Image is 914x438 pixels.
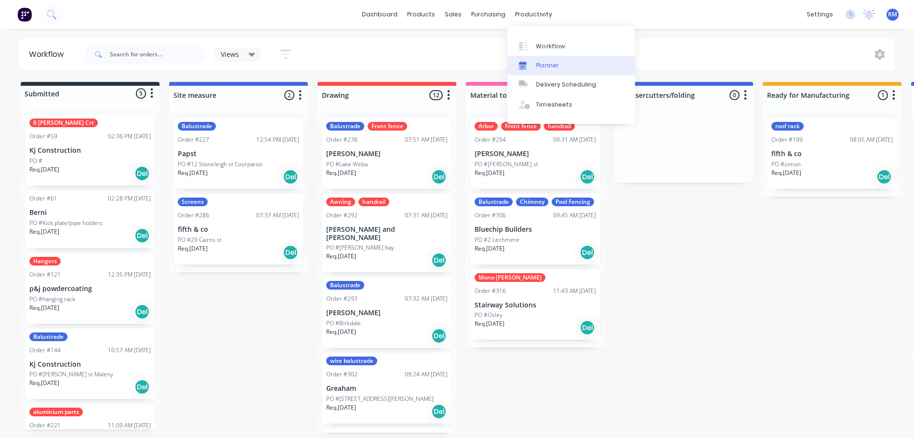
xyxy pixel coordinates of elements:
div: Del [431,328,447,344]
p: Req. [DATE] [29,227,59,236]
p: Req. [DATE] [475,169,504,177]
div: Del [283,169,298,185]
div: Order #302 [326,370,358,379]
p: PO #simon [771,160,801,169]
a: Delivery Scheduling [507,75,635,94]
p: Req. [DATE] [29,165,59,174]
div: 8 [PERSON_NAME] Crt [29,119,98,127]
div: aluminium parts [29,408,83,416]
div: 09:45 AM [DATE] [553,211,596,220]
div: sales [440,7,466,22]
div: wire balustrade [326,357,377,365]
div: Del [876,169,892,185]
p: [PERSON_NAME] [326,150,448,158]
div: Del [580,245,595,260]
div: Order #227 [178,135,209,144]
img: Factory [17,7,32,22]
p: Berni [29,209,151,217]
div: purchasing [466,7,510,22]
div: Del [134,304,150,319]
a: Planner [507,56,635,75]
div: wire balustradeOrder #30209:24 AM [DATE]GreahamPO #[STREET_ADDRESS][PERSON_NAME]Req.[DATE]Del [322,353,451,424]
div: ScreensOrder #28607:37 AM [DATE]fifth & coPO #29 Cairns stReq.[DATE]Del [174,194,303,265]
div: 11:43 AM [DATE] [553,287,596,295]
p: Req. [DATE] [326,252,356,261]
div: BalustradeOrder #29307:32 AM [DATE][PERSON_NAME]PO #BirkdaleReq.[DATE]Del [322,277,451,348]
p: Stairway Solutions [475,301,596,309]
div: roof rackOrder #19908:05 AM [DATE]fifth & coPO #simonReq.[DATE]Del [768,118,897,189]
div: Del [431,169,447,185]
span: RM [888,10,897,19]
div: BalustradeOrder #14410:57 AM [DATE]Kj ConstructionPO #[PERSON_NAME] st MalenyReq.[DATE]Del [26,329,155,399]
p: Req. [DATE] [178,169,208,177]
p: PO #12 Stoneleigh st Coorparoo [178,160,263,169]
div: Order #306 [475,211,506,220]
div: Del [431,404,447,419]
div: Balustrade [475,198,513,206]
div: Order #294 [475,135,506,144]
div: 02:28 PM [DATE] [108,194,151,203]
div: Order #221 [29,421,61,430]
div: 08:05 AM [DATE] [850,135,893,144]
div: Order #292 [326,211,358,220]
div: Order #286 [178,211,209,220]
div: Pool Fencing [552,198,594,206]
div: Mono [PERSON_NAME] [475,273,545,282]
div: HangersOrder #12112:35 PM [DATE]p&j powdercoatingPO #hanging rackReq.[DATE]Del [26,253,155,324]
div: AwninghandrailOrder #29207:31 AM [DATE][PERSON_NAME] and [PERSON_NAME]PO #[PERSON_NAME] bayReq.[D... [322,194,451,273]
div: 12:35 PM [DATE] [108,270,151,279]
div: Del [580,320,595,335]
div: Screens [178,198,208,206]
div: Del [283,245,298,260]
div: Del [134,379,150,395]
div: Order #293 [326,294,358,303]
div: Chimney [516,198,548,206]
p: PO #2 Lechmere [475,236,519,244]
div: Balustrade [29,332,67,341]
div: Order #316 [475,287,506,295]
div: Delivery Scheduling [536,80,596,89]
div: Del [431,252,447,268]
div: Planner [536,61,559,70]
p: Kj Construction [29,146,151,155]
p: Bluechip Builders [475,226,596,234]
div: Del [134,166,150,181]
p: PO #Oxley [475,311,503,319]
div: Order #238 [326,135,358,144]
div: ArborFront fencehandrailOrder #29409:31 AM [DATE][PERSON_NAME]PO #[PERSON_NAME] stReq.[DATE]Del [471,118,600,189]
div: Workflow [536,42,565,51]
p: PO #29 Cairns st [178,236,222,244]
p: [PERSON_NAME] [326,309,448,317]
p: Req. [DATE] [475,244,504,253]
div: Order #59 [29,132,57,141]
div: 12:54 PM [DATE] [256,135,299,144]
p: Req. [DATE] [326,328,356,336]
p: PO # [29,157,42,165]
a: Workflow [507,36,635,55]
div: productivity [510,7,557,22]
p: Req. [DATE] [326,403,356,412]
div: BalustradeFront fenceOrder #23807:51 AM [DATE][PERSON_NAME]PO #Lake WebaReq.[DATE]Del [322,118,451,189]
p: Papst [178,150,299,158]
div: 02:36 PM [DATE] [108,132,151,141]
p: PO #Birkdale [326,319,361,328]
input: Search for orders... [110,45,205,64]
p: PO #Lake Weba [326,160,368,169]
div: 09:24 AM [DATE] [405,370,448,379]
div: Balustrade [326,122,364,131]
div: Hangers [29,257,61,265]
div: Order #61 [29,194,57,203]
div: Order #199 [771,135,803,144]
p: Greaham [326,385,448,393]
p: p&j powdercoating [29,285,151,293]
div: 07:51 AM [DATE] [405,135,448,144]
p: Req. [DATE] [29,304,59,312]
p: PO #[PERSON_NAME] st Maleny [29,370,113,379]
p: PO #[PERSON_NAME] bay [326,243,394,252]
p: PO #Kick plate/pipe holders [29,219,103,227]
div: Order #144 [29,346,61,355]
div: 07:37 AM [DATE] [256,211,299,220]
a: dashboard [357,7,402,22]
p: PO #[STREET_ADDRESS][PERSON_NAME] [326,395,434,403]
div: Order #6102:28 PM [DATE]BerniPO #Kick plate/pipe holdersReq.[DATE]Del [26,190,155,248]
